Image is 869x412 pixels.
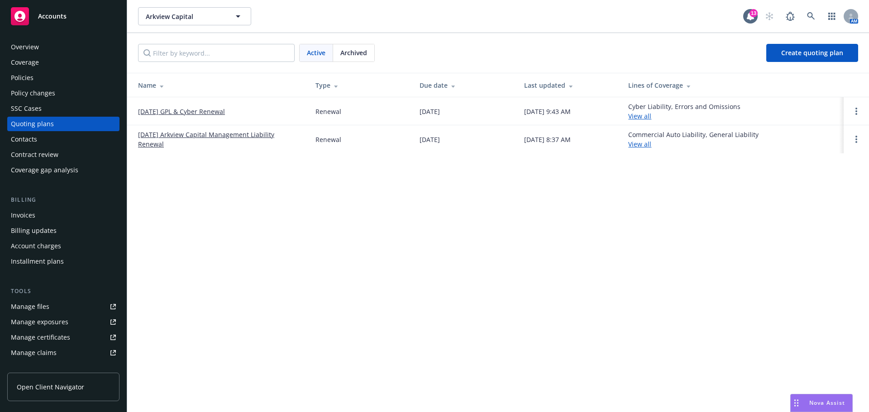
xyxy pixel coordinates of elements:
[11,208,35,223] div: Invoices
[7,55,119,70] a: Coverage
[7,117,119,131] a: Quoting plans
[7,163,119,177] a: Coverage gap analysis
[11,55,39,70] div: Coverage
[7,195,119,204] div: Billing
[315,135,341,144] div: Renewal
[809,399,845,407] span: Nova Assist
[11,299,49,314] div: Manage files
[760,7,778,25] a: Start snowing
[7,315,119,329] a: Manage exposures
[315,107,341,116] div: Renewal
[11,361,53,375] div: Manage BORs
[38,13,67,20] span: Accounts
[7,4,119,29] a: Accounts
[11,330,70,345] div: Manage certificates
[11,40,39,54] div: Overview
[7,361,119,375] a: Manage BORs
[420,135,440,144] div: [DATE]
[628,112,651,120] a: View all
[524,107,571,116] div: [DATE] 9:43 AM
[11,223,57,238] div: Billing updates
[7,101,119,116] a: SSC Cases
[420,81,509,90] div: Due date
[7,287,119,296] div: Tools
[524,81,614,90] div: Last updated
[781,7,799,25] a: Report a Bug
[11,163,78,177] div: Coverage gap analysis
[138,44,295,62] input: Filter by keyword...
[11,254,64,269] div: Installment plans
[7,299,119,314] a: Manage files
[851,106,862,117] a: Open options
[138,130,301,149] a: [DATE] Arkview Capital Management Liability Renewal
[7,239,119,253] a: Account charges
[628,102,740,121] div: Cyber Liability, Errors and Omissions
[628,130,759,149] div: Commercial Auto Liability, General Liability
[524,135,571,144] div: [DATE] 8:37 AM
[11,346,57,360] div: Manage claims
[7,86,119,100] a: Policy changes
[766,44,858,62] a: Create quoting plan
[11,117,54,131] div: Quoting plans
[11,86,55,100] div: Policy changes
[7,132,119,147] a: Contacts
[11,101,42,116] div: SSC Cases
[781,48,843,57] span: Create quoting plan
[146,12,224,21] span: Arkview Capital
[307,48,325,57] span: Active
[315,81,405,90] div: Type
[11,147,58,162] div: Contract review
[7,71,119,85] a: Policies
[823,7,841,25] a: Switch app
[628,81,836,90] div: Lines of Coverage
[420,107,440,116] div: [DATE]
[138,7,251,25] button: Arkview Capital
[11,71,33,85] div: Policies
[17,382,84,392] span: Open Client Navigator
[750,9,758,17] div: 13
[791,394,802,412] div: Drag to move
[802,7,820,25] a: Search
[7,223,119,238] a: Billing updates
[7,254,119,269] a: Installment plans
[11,315,68,329] div: Manage exposures
[11,132,37,147] div: Contacts
[11,239,61,253] div: Account charges
[340,48,367,57] span: Archived
[7,40,119,54] a: Overview
[628,140,651,148] a: View all
[138,81,301,90] div: Name
[7,330,119,345] a: Manage certificates
[7,147,119,162] a: Contract review
[7,208,119,223] a: Invoices
[138,107,225,116] a: [DATE] GPL & Cyber Renewal
[790,394,853,412] button: Nova Assist
[851,134,862,145] a: Open options
[7,346,119,360] a: Manage claims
